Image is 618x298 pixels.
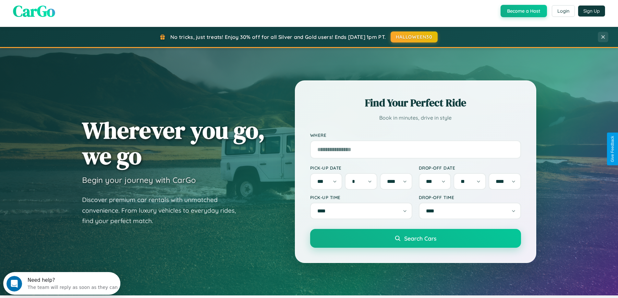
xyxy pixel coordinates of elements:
[391,31,438,42] button: HALLOWEEN30
[82,195,244,226] p: Discover premium car rentals with unmatched convenience. From luxury vehicles to everyday rides, ...
[501,5,547,17] button: Become a Host
[170,34,386,40] span: No tricks, just treats! Enjoy 30% off for all Silver and Gold users! Ends [DATE] 1pm PT.
[419,165,521,171] label: Drop-off Date
[3,3,121,20] div: Open Intercom Messenger
[13,0,55,22] span: CarGo
[310,113,521,123] p: Book in minutes, drive in style
[6,276,22,292] iframe: Intercom live chat
[310,195,412,200] label: Pick-up Time
[82,117,265,169] h1: Wherever you go, we go
[552,5,575,17] button: Login
[404,235,436,242] span: Search Cars
[310,132,521,138] label: Where
[82,175,196,185] h3: Begin your journey with CarGo
[310,229,521,248] button: Search Cars
[610,136,615,162] div: Give Feedback
[310,96,521,110] h2: Find Your Perfect Ride
[578,6,605,17] button: Sign Up
[3,272,120,295] iframe: Intercom live chat discovery launcher
[310,165,412,171] label: Pick-up Date
[24,6,115,11] div: Need help?
[24,11,115,18] div: The team will reply as soon as they can
[419,195,521,200] label: Drop-off Time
